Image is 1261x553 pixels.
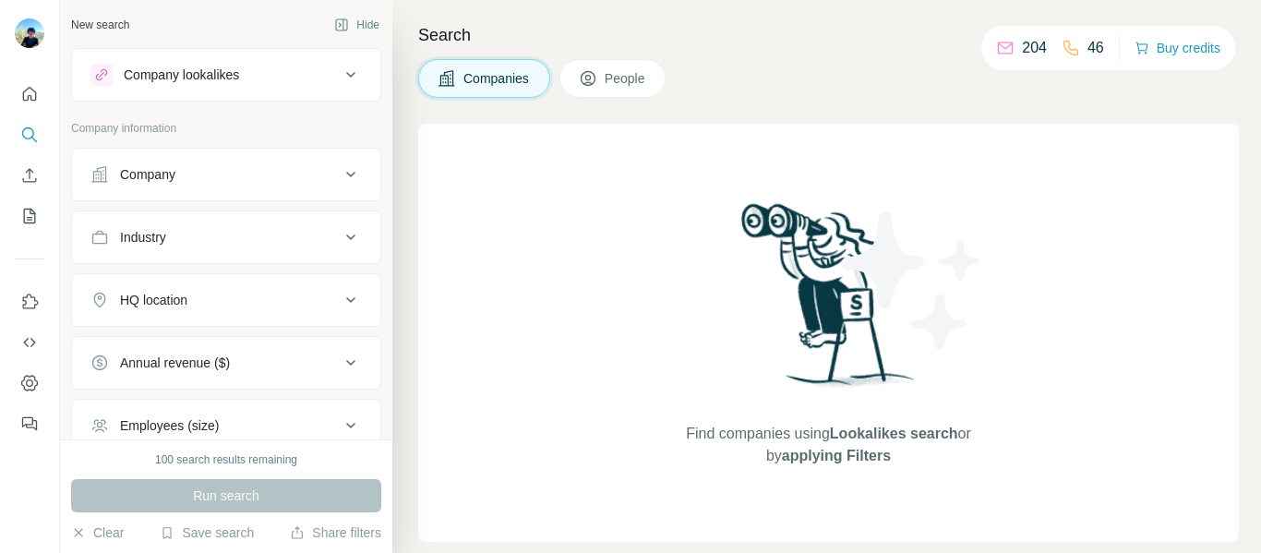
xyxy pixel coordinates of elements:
span: applying Filters [782,448,891,463]
button: Search [15,118,44,151]
div: Annual revenue ($) [120,354,230,372]
div: Industry [120,228,166,246]
img: Surfe Illustration - Woman searching with binoculars [733,198,925,404]
div: Company lookalikes [124,66,239,84]
div: Company [120,165,175,184]
p: Company information [71,120,381,137]
button: Employees (size) [72,403,380,448]
button: Clear [71,523,124,542]
div: HQ location [120,291,187,309]
button: Buy credits [1135,35,1220,61]
span: Find companies using or by [680,423,976,467]
button: Hide [321,11,392,39]
div: New search [71,17,129,33]
img: Surfe Illustration - Stars [829,198,995,364]
button: Quick start [15,78,44,111]
span: Lookalikes search [830,426,958,441]
button: Annual revenue ($) [72,341,380,385]
button: HQ location [72,278,380,322]
button: Feedback [15,407,44,440]
div: Employees (size) [120,416,219,435]
button: Company [72,152,380,197]
p: 46 [1087,37,1104,59]
button: Use Surfe API [15,326,44,359]
span: People [605,69,647,88]
div: 100 search results remaining [155,451,297,468]
span: Companies [463,69,531,88]
img: Avatar [15,18,44,48]
button: Dashboard [15,367,44,400]
button: Save search [160,523,254,542]
button: Company lookalikes [72,53,380,97]
button: Industry [72,215,380,259]
button: Use Surfe on LinkedIn [15,285,44,319]
button: Enrich CSV [15,159,44,192]
button: Share filters [290,523,381,542]
p: 204 [1022,37,1047,59]
h4: Search [418,22,1239,48]
button: My lists [15,199,44,233]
